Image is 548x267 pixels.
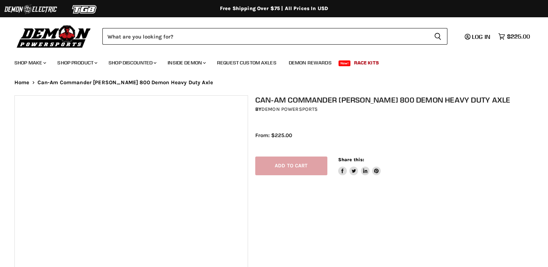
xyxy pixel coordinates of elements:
a: Shop Make [9,55,50,70]
ul: Main menu [9,53,528,70]
aside: Share this: [338,157,381,176]
span: Can-Am Commander [PERSON_NAME] 800 Demon Heavy Duty Axle [37,80,213,86]
button: Search [428,28,447,45]
img: Demon Electric Logo 2 [4,3,58,16]
a: Shop Discounted [103,55,161,70]
a: Request Custom Axles [212,55,282,70]
div: by [255,105,541,113]
input: Search [102,28,428,45]
a: Shop Product [52,55,102,70]
img: TGB Logo 2 [58,3,112,16]
a: Inside Demon [162,55,210,70]
a: Demon Rewards [283,55,337,70]
span: Share this: [338,157,364,162]
img: Demon Powersports [14,23,93,49]
a: Home [14,80,30,86]
form: Product [102,28,447,45]
a: Log in [461,33,495,40]
span: Log in [472,33,490,40]
a: Race Kits [349,55,384,70]
span: From: $225.00 [255,132,292,139]
h1: Can-Am Commander [PERSON_NAME] 800 Demon Heavy Duty Axle [255,95,541,104]
a: $225.00 [495,31,534,42]
span: $225.00 [507,33,530,40]
span: New! [339,60,351,66]
a: Demon Powersports [261,106,318,112]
